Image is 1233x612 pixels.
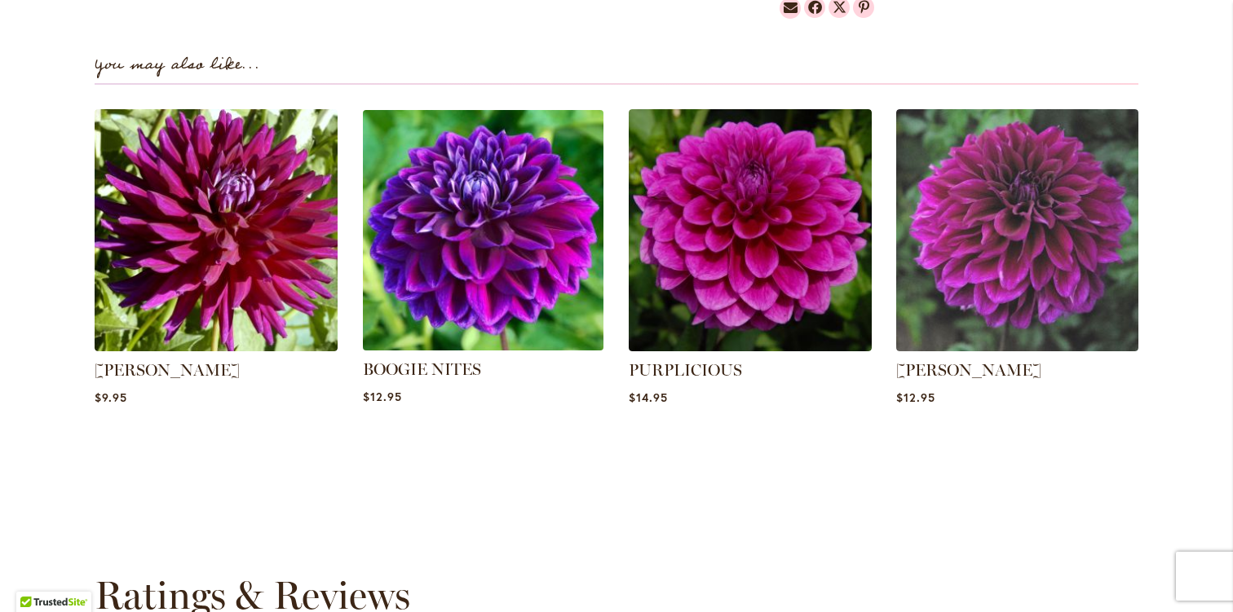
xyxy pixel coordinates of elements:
[95,109,338,352] img: NADINE JESSIE
[896,360,1041,380] a: [PERSON_NAME]
[629,360,742,380] a: PURPLICIOUS
[95,360,240,380] a: [PERSON_NAME]
[12,554,58,600] iframe: Launch Accessibility Center
[363,359,481,379] a: BOOGIE NITES
[896,339,1139,354] a: Einstein
[363,338,604,354] a: BOOGIE NITES
[629,390,668,405] span: $14.95
[95,51,260,78] strong: You may also like...
[95,339,338,354] a: NADINE JESSIE
[896,390,935,405] span: $12.95
[629,339,872,354] a: PURPLICIOUS
[363,389,402,404] span: $12.95
[896,109,1139,352] img: Einstein
[629,109,872,352] img: PURPLICIOUS
[356,103,609,356] img: BOOGIE NITES
[95,390,127,405] span: $9.95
